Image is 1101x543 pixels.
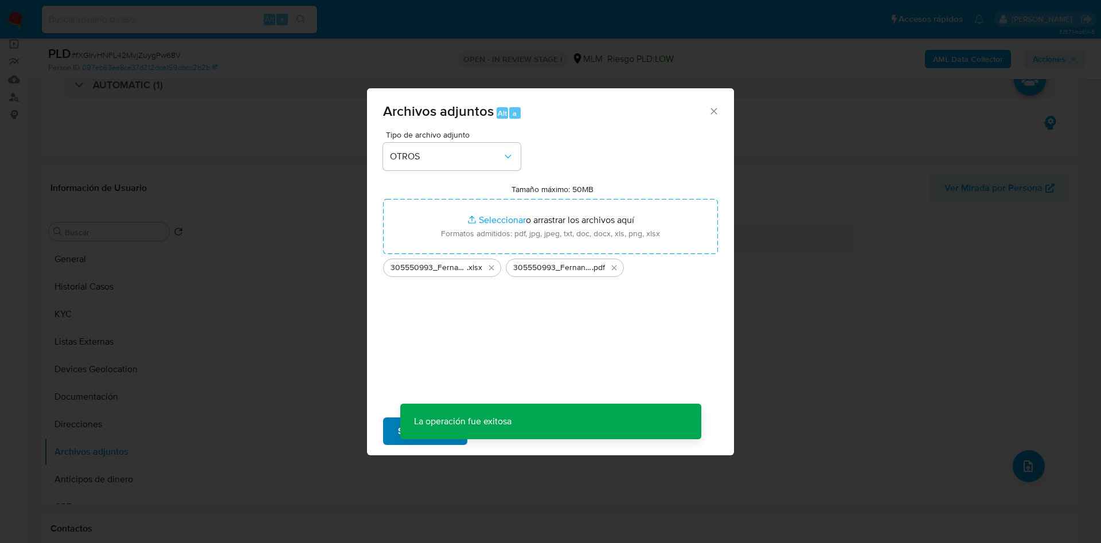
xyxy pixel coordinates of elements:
[400,404,525,439] p: La operación fue exitosa
[398,419,452,444] span: Subir archivo
[487,419,524,444] span: Cancelar
[383,101,494,121] span: Archivos adjuntos
[708,106,719,116] button: Cerrar
[607,261,621,275] button: Eliminar 305550993_Fernando Rincon Montalvo_AGO25.pdf
[383,143,521,170] button: OTROS
[391,262,467,274] span: 305550993_Fernando [PERSON_NAME] Montalvo_AGO2025
[485,261,498,275] button: Eliminar 305550993_Fernando Rincon Montalvo_AGO2025.xlsx
[512,184,594,194] label: Tamaño máximo: 50MB
[513,108,517,119] span: a
[383,417,467,445] button: Subir archivo
[383,254,718,277] ul: Archivos seleccionados
[498,108,507,119] span: Alt
[513,262,592,274] span: 305550993_Fernando [PERSON_NAME] Montalvo_AGO25
[592,262,605,274] span: .pdf
[386,131,524,139] span: Tipo de archivo adjunto
[467,262,482,274] span: .xlsx
[390,151,502,162] span: OTROS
